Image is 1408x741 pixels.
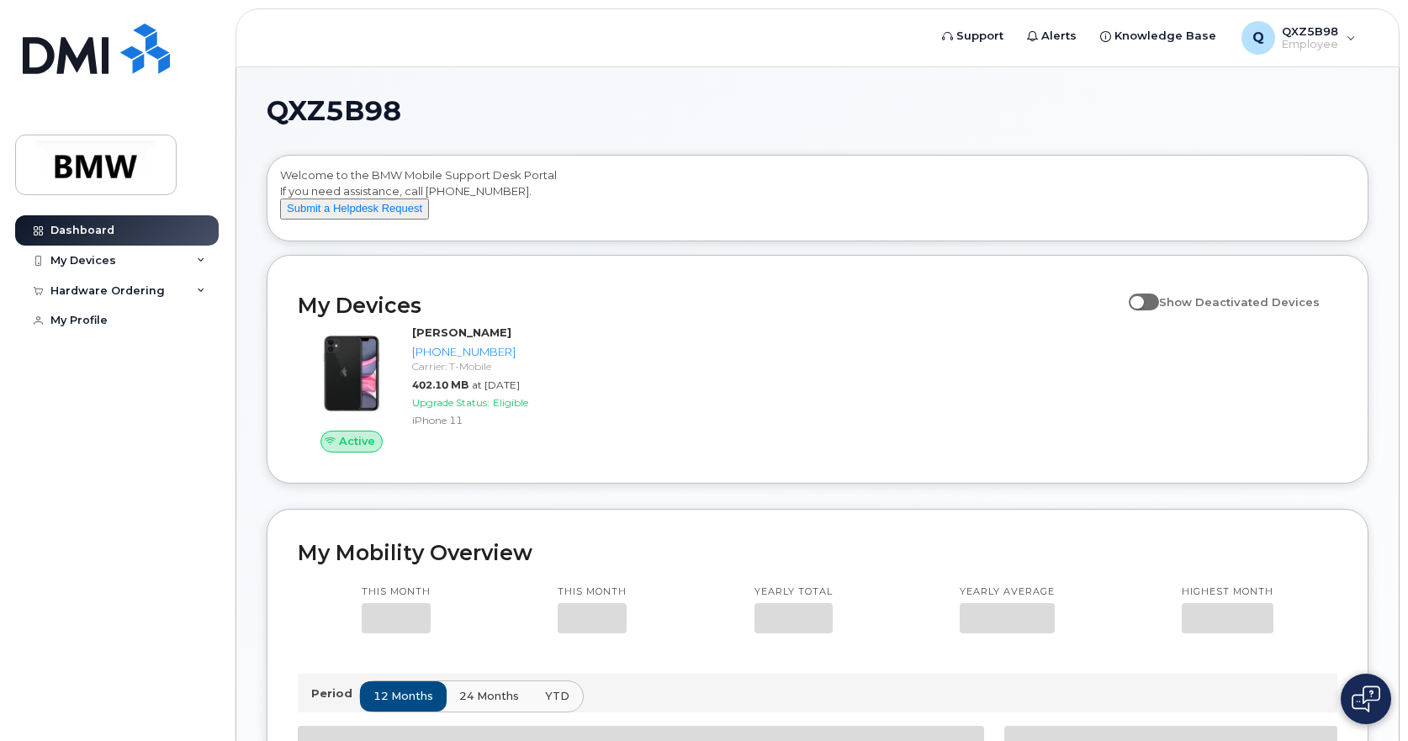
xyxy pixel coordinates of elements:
input: Show Deactivated Devices [1129,286,1142,299]
span: 402.10 MB [412,378,468,391]
span: QXZ5B98 [267,98,401,124]
div: Carrier: T-Mobile [412,359,536,373]
p: Yearly total [754,585,833,599]
div: Welcome to the BMW Mobile Support Desk Portal If you need assistance, call [PHONE_NUMBER]. [280,167,1355,235]
h2: My Devices [298,293,1120,318]
img: Open chat [1352,685,1380,712]
span: 24 months [459,688,519,704]
div: iPhone 11 [412,413,536,427]
strong: [PERSON_NAME] [412,326,511,339]
img: iPhone_11.jpg [311,333,392,414]
a: Active[PERSON_NAME][PHONE_NUMBER]Carrier: T-Mobile402.10 MBat [DATE]Upgrade Status:EligibleiPhone 11 [298,325,543,453]
p: Highest month [1182,585,1273,599]
a: Submit a Helpdesk Request [280,201,429,214]
span: at [DATE] [472,378,520,391]
span: Upgrade Status: [412,396,490,409]
p: This month [558,585,627,599]
p: This month [362,585,431,599]
p: Yearly average [960,585,1055,599]
button: Submit a Helpdesk Request [280,198,429,220]
p: Period [311,685,359,701]
h2: My Mobility Overview [298,540,1337,565]
span: Active [339,433,375,449]
span: Show Deactivated Devices [1159,295,1320,309]
span: YTD [545,688,569,704]
div: [PHONE_NUMBER] [412,344,536,360]
span: Eligible [493,396,528,409]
